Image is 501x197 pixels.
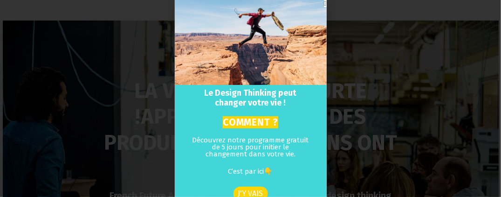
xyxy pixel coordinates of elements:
p: Découvrez notre programme gratuit de 5 jours pour initier le changement dans votre vie. [192,137,309,169]
mark: COMMENT ? [223,116,278,128]
p: C’est par ici👇 [192,168,309,186]
h2: Le Design Thinking peut changer votre vie ! [182,88,319,108]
